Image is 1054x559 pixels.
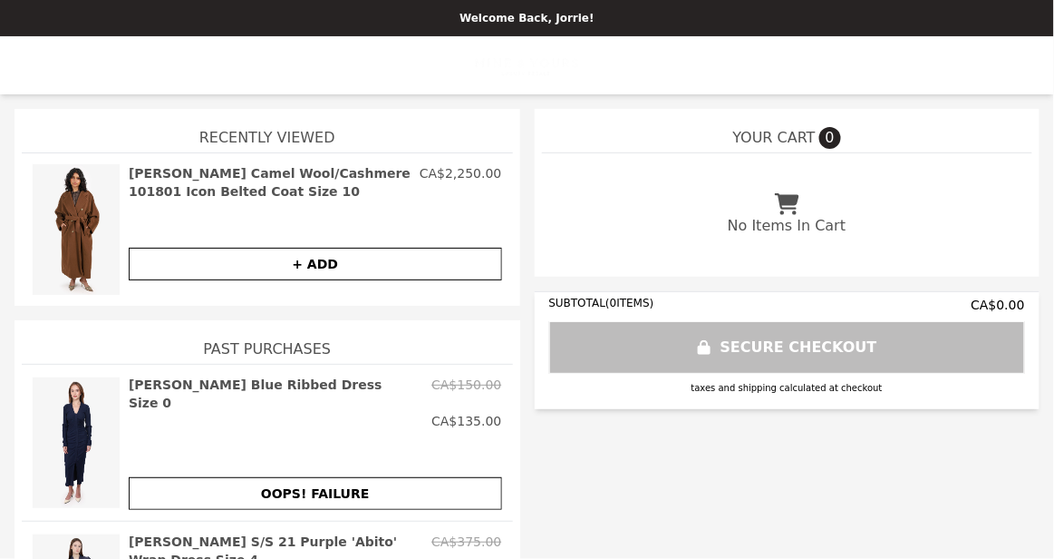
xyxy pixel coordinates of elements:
[819,127,841,149] span: 0
[549,297,606,309] span: SUBTOTAL
[11,11,1043,25] p: Welcome Back, Jorrie!
[431,376,501,412] p: CA$150.00
[728,215,846,237] p: No Items In Cart
[475,47,579,83] img: Brand Logo
[33,164,120,295] img: Max Mara Camel Wool/Cashmere 101801 Icon Belted Coat Size 10
[129,164,412,201] h2: [PERSON_NAME] Camel Wool/Cashmere 101801 Icon Belted Coat Size 10
[33,376,120,510] img: Nonie Blue Ribbed Dress Size 0
[431,412,501,430] p: CA$135.00
[22,320,513,364] h1: Past Purchases
[549,381,1026,395] div: taxes and shipping calculated at checkout
[129,248,502,280] button: + ADD
[22,109,513,152] h1: Recently Viewed
[972,296,1025,314] span: CA$0.00
[420,164,502,201] p: CA$2,250.00
[605,297,653,309] span: ( 0 ITEMS)
[733,127,816,149] span: YOUR CART
[129,477,502,510] button: OOPS! FAILURE
[129,376,424,412] h2: [PERSON_NAME] Blue Ribbed Dress Size 0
